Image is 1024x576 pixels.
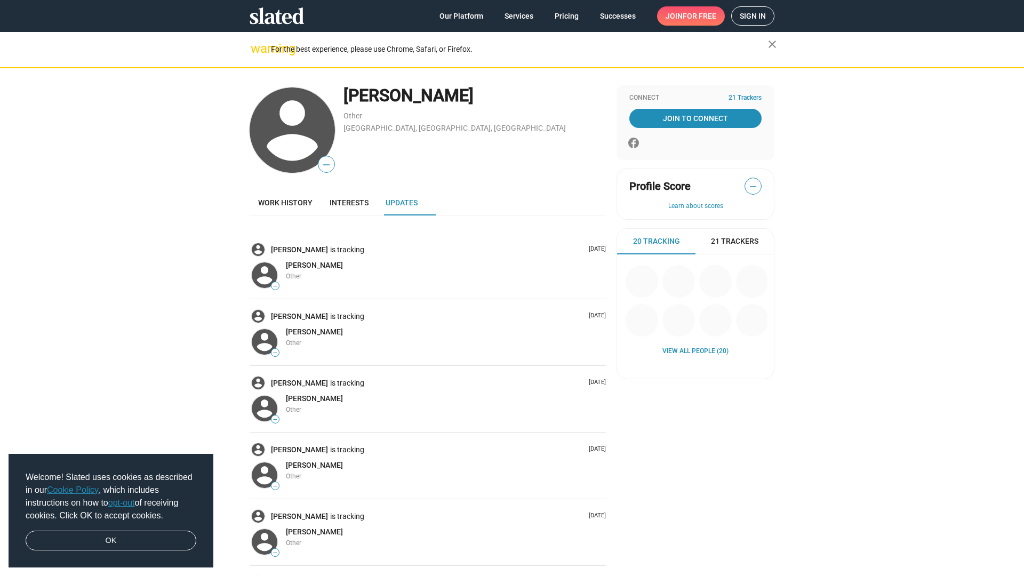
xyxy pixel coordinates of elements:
[271,245,330,255] a: [PERSON_NAME]
[286,394,343,403] span: [PERSON_NAME]
[251,42,263,55] mat-icon: warning
[286,261,343,269] span: [PERSON_NAME]
[585,245,606,253] p: [DATE]
[271,283,279,289] span: —
[318,158,334,172] span: —
[286,260,343,270] a: [PERSON_NAME]
[666,6,716,26] span: Join
[585,312,606,320] p: [DATE]
[585,445,606,453] p: [DATE]
[330,378,366,388] span: is tracking
[26,471,196,522] span: Welcome! Slated uses cookies as described in our , which includes instructions on how to of recei...
[343,124,566,132] a: [GEOGRAPHIC_DATA], [GEOGRAPHIC_DATA], [GEOGRAPHIC_DATA]
[330,311,366,322] span: is tracking
[629,109,762,128] a: Join To Connect
[26,531,196,551] a: dismiss cookie message
[386,198,418,207] span: Updates
[286,394,343,404] a: [PERSON_NAME]
[591,6,644,26] a: Successes
[740,7,766,25] span: Sign in
[286,527,343,536] span: [PERSON_NAME]
[629,202,762,211] button: Learn about scores
[546,6,587,26] a: Pricing
[271,311,330,322] a: [PERSON_NAME]
[600,6,636,26] span: Successes
[271,42,768,57] div: For the best experience, please use Chrome, Safari, or Firefox.
[258,198,313,207] span: Work history
[657,6,725,26] a: Joinfor free
[286,327,343,337] a: [PERSON_NAME]
[505,6,533,26] span: Services
[286,273,301,280] span: Other
[47,485,99,494] a: Cookie Policy
[271,550,279,556] span: —
[343,84,606,107] div: [PERSON_NAME]
[271,483,279,489] span: —
[745,180,761,194] span: —
[555,6,579,26] span: Pricing
[330,198,369,207] span: Interests
[271,445,330,455] a: [PERSON_NAME]
[631,109,759,128] span: Join To Connect
[330,511,366,522] span: is tracking
[286,327,343,336] span: [PERSON_NAME]
[271,511,330,522] a: [PERSON_NAME]
[286,473,301,480] span: Other
[286,461,343,469] span: [PERSON_NAME]
[585,512,606,520] p: [DATE]
[585,379,606,387] p: [DATE]
[766,38,779,51] mat-icon: close
[633,236,680,246] span: 20 Tracking
[286,527,343,537] a: [PERSON_NAME]
[321,190,377,215] a: Interests
[286,539,301,547] span: Other
[662,347,729,356] a: View all People (20)
[629,94,762,102] div: Connect
[286,339,301,347] span: Other
[629,179,691,194] span: Profile Score
[377,190,426,215] a: Updates
[9,454,213,568] div: cookieconsent
[271,417,279,422] span: —
[271,378,330,388] a: [PERSON_NAME]
[439,6,483,26] span: Our Platform
[731,6,774,26] a: Sign in
[431,6,492,26] a: Our Platform
[711,236,758,246] span: 21 Trackers
[330,245,366,255] span: is tracking
[683,6,716,26] span: for free
[330,445,366,455] span: is tracking
[286,406,301,413] span: Other
[250,190,321,215] a: Work history
[729,94,762,102] span: 21 Trackers
[343,111,362,120] a: Other
[108,498,135,507] a: opt-out
[286,460,343,470] a: [PERSON_NAME]
[496,6,542,26] a: Services
[271,350,279,356] span: —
